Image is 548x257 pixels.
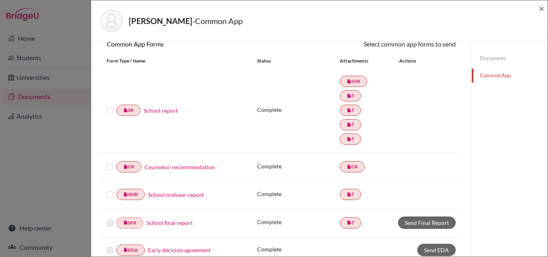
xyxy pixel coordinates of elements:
[390,57,439,65] div: Actions
[398,217,456,229] a: Send Final Report
[417,244,456,256] a: Send EDA
[116,217,143,229] a: insert_drive_fileSFR
[148,246,211,254] a: Early decision agreement
[340,57,390,65] div: Attachments
[257,190,340,198] p: Complete
[257,162,340,170] p: Complete
[123,192,128,197] i: insert_drive_file
[123,220,128,225] i: insert_drive_file
[144,163,215,171] a: Counselor recommendation
[347,122,351,127] i: insert_drive_file
[340,217,361,229] a: insert_drive_fileT
[257,245,340,253] p: Complete
[347,220,351,225] i: insert_drive_file
[539,4,544,13] button: Close
[347,137,351,142] i: insert_drive_file
[123,164,128,169] i: insert_drive_file
[347,108,351,113] i: insert_drive_file
[123,247,128,252] i: insert_drive_file
[472,51,548,65] a: Documents
[101,40,281,48] h6: Common App Forms
[148,190,204,199] a: School midyear report
[129,16,192,26] strong: [PERSON_NAME]
[116,161,141,172] a: insert_drive_fileCR
[101,57,251,65] div: Form Type / Name
[116,245,145,256] a: insert_drive_fileEDA
[340,161,365,172] a: insert_drive_fileCR
[144,106,178,115] a: School report
[257,57,340,65] div: Status
[539,2,544,14] span: ×
[146,219,193,227] a: School final report
[340,134,361,145] a: insert_drive_fileT
[340,119,361,130] a: insert_drive_fileT
[347,192,351,197] i: insert_drive_file
[340,76,367,87] a: insert_drive_fileIOR
[116,189,145,200] a: insert_drive_fileSMR
[340,189,361,200] a: insert_drive_fileT
[347,79,351,84] i: insert_drive_file
[257,105,340,114] p: Complete
[340,90,361,101] a: insert_drive_fileT
[281,39,462,49] div: Select common app forms to send
[472,69,548,83] a: Common App
[340,105,361,116] a: insert_drive_fileT
[192,16,243,26] span: - Common App
[257,218,340,226] p: Complete
[424,247,449,253] span: Send EDA
[347,164,351,169] i: insert_drive_file
[123,108,128,113] i: insert_drive_file
[347,93,351,98] i: insert_drive_file
[116,105,140,116] a: insert_drive_fileSR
